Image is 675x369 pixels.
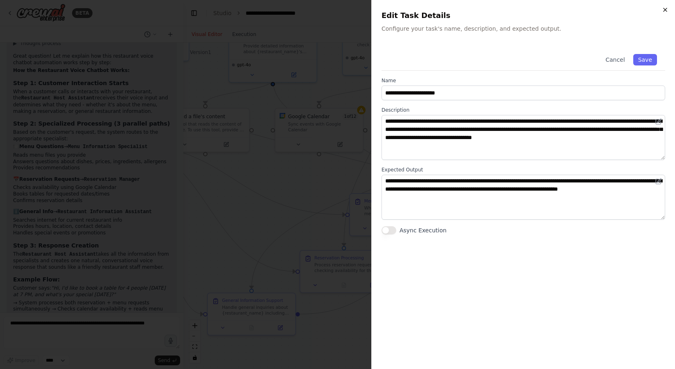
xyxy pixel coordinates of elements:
h2: Edit Task Details [382,10,665,21]
button: Open in editor [654,176,664,186]
p: Configure your task's name, description, and expected output. [382,25,665,33]
button: Open in editor [654,117,664,126]
button: Save [633,54,657,65]
label: Description [382,107,665,113]
label: Async Execution [400,226,447,234]
label: Expected Output [382,166,665,173]
label: Name [382,77,665,84]
button: Cancel [601,54,630,65]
